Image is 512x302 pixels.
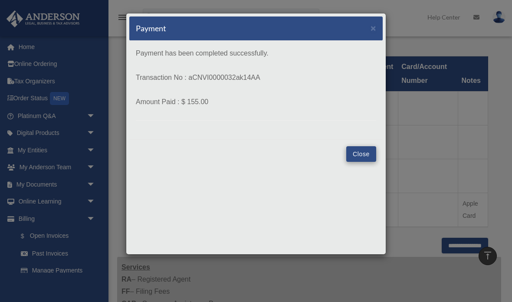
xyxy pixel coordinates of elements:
[136,72,376,84] p: Transaction No : aCNVI0000032ak14AA
[136,96,376,108] p: Amount Paid : $ 155.00
[371,23,376,33] button: Close
[136,23,166,34] h5: Payment
[346,146,376,162] button: Close
[371,23,376,33] span: ×
[136,47,376,59] p: Payment has been completed successfully.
